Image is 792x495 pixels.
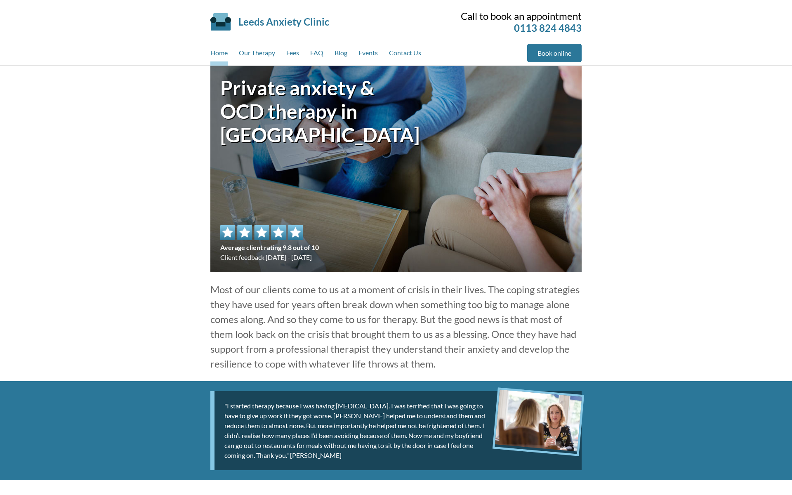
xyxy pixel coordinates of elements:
[286,44,299,66] a: Fees
[527,44,582,62] a: Book online
[210,44,228,66] a: Home
[389,44,421,66] a: Contact Us
[220,225,303,240] img: 5 star rating
[495,390,582,452] img: Friends talking
[310,44,323,66] a: FAQ
[210,391,582,470] div: "I started therapy because I was having [MEDICAL_DATA]. I was terrified that I was going to have ...
[358,44,378,66] a: Events
[220,243,319,252] span: Average client rating 9.8 out of 10
[335,44,347,66] a: Blog
[238,16,329,28] a: Leeds Anxiety Clinic
[514,22,582,34] a: 0113 824 4843
[220,225,319,262] div: Client feedback [DATE] - [DATE]
[210,282,582,371] p: Most of our clients come to us at a moment of crisis in their lives. The coping strategies they h...
[239,44,275,66] a: Our Therapy
[220,76,396,146] h1: Private anxiety & OCD therapy in [GEOGRAPHIC_DATA]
